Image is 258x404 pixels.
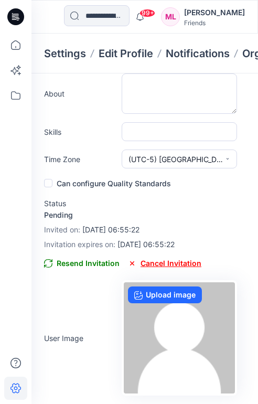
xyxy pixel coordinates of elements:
div: ML [161,7,180,26]
p: [DATE] 06:55:22 [44,224,201,236]
span: 99+ [139,9,155,17]
label: Status [44,198,117,209]
span: (UTC-5) [GEOGRAPHIC_DATA] ([US_STATE]) [128,154,225,165]
a: Edit Profile [99,46,153,61]
p: Pending [44,209,201,221]
a: Notifications [166,46,230,61]
img: no-profile.png [124,282,235,394]
span: Invited on: [44,225,80,234]
label: Upload image [128,286,202,303]
label: Time Zone [44,154,117,165]
label: Can configure Quality Standards [44,177,171,189]
p: [DATE] 06:55:22 [44,238,201,251]
div: Friends [184,19,245,27]
p: Settings [44,46,86,61]
button: (UTC-5) [GEOGRAPHIC_DATA] ([US_STATE]) [122,150,237,168]
label: User Image [44,333,117,344]
span: Cancel Invitation [128,257,201,270]
span: Resend Invitation [44,257,120,270]
label: About [44,88,117,99]
label: Skills [44,126,117,137]
span: Invitation expires on: [44,240,115,249]
div: [PERSON_NAME] [184,6,245,19]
